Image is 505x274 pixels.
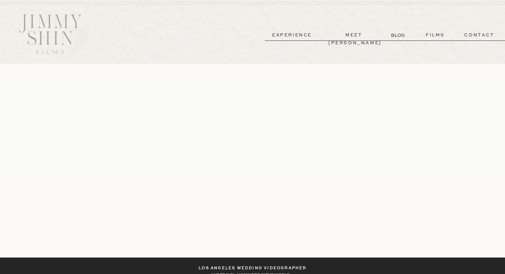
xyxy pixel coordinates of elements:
[418,31,452,39] a: films
[328,31,379,39] a: meet [PERSON_NAME]
[199,266,306,270] b: los angeles wedding videographer
[391,32,406,39] a: BLOG
[267,31,317,39] a: experience
[454,31,504,39] a: contact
